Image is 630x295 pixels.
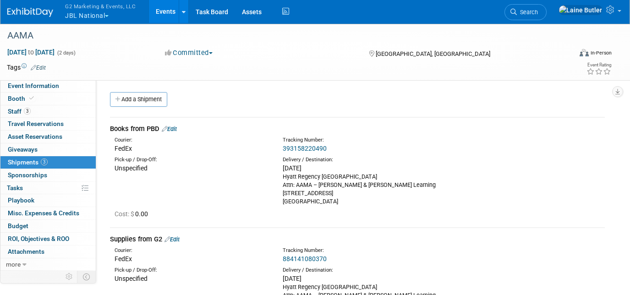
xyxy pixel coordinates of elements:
[586,63,611,67] div: Event Rating
[7,63,46,72] td: Tags
[283,164,437,173] div: [DATE]
[115,254,269,263] div: FedEx
[0,194,96,207] a: Playbook
[8,171,47,179] span: Sponsorships
[0,143,96,156] a: Giveaways
[0,118,96,130] a: Travel Reservations
[0,169,96,181] a: Sponsorships
[8,108,31,115] span: Staff
[115,247,269,254] div: Courier:
[0,156,96,169] a: Shipments3
[41,158,48,165] span: 3
[110,235,605,244] div: Supplies from G2
[29,96,34,101] i: Booth reservation complete
[522,48,612,61] div: Event Format
[27,49,35,56] span: to
[283,267,437,274] div: Delivery / Destination:
[77,271,96,283] td: Toggle Event Tabs
[0,258,96,271] a: more
[8,120,64,127] span: Travel Reservations
[8,209,79,217] span: Misc. Expenses & Credits
[283,255,327,262] a: 884141080370
[0,131,96,143] a: Asset Reservations
[517,9,538,16] span: Search
[0,182,96,194] a: Tasks
[8,248,44,255] span: Attachments
[24,108,31,115] span: 3
[0,207,96,219] a: Misc. Expenses & Credits
[162,126,177,132] a: Edit
[65,1,136,11] span: G2 Marketing & Events, LLC
[7,48,55,56] span: [DATE] [DATE]
[376,50,490,57] span: [GEOGRAPHIC_DATA], [GEOGRAPHIC_DATA]
[0,220,96,232] a: Budget
[590,49,612,56] div: In-Person
[283,145,327,152] a: 393158220490
[7,8,53,17] img: ExhibitDay
[580,49,589,56] img: Format-Inperson.png
[110,92,167,107] a: Add a Shipment
[4,27,560,44] div: AAMA
[8,158,48,166] span: Shipments
[115,164,148,172] span: Unspecified
[8,95,36,102] span: Booth
[61,271,77,283] td: Personalize Event Tab Strip
[8,133,62,140] span: Asset Reservations
[504,4,547,20] a: Search
[6,261,21,268] span: more
[8,197,34,204] span: Playbook
[283,173,437,206] div: Hyatt Regency [GEOGRAPHIC_DATA] Attn: AAMA – [PERSON_NAME] & [PERSON_NAME] Learning [STREET_ADDRE...
[31,65,46,71] a: Edit
[0,93,96,105] a: Booth
[283,247,479,254] div: Tracking Number:
[0,80,96,92] a: Event Information
[8,146,38,153] span: Giveaways
[283,156,437,164] div: Delivery / Destination:
[7,184,23,191] span: Tasks
[115,210,135,218] span: Cost: $
[8,222,28,229] span: Budget
[0,246,96,258] a: Attachments
[115,267,269,274] div: Pick-up / Drop-Off:
[115,137,269,144] div: Courier:
[559,5,603,15] img: Laine Butler
[8,82,59,89] span: Event Information
[162,48,216,58] button: Committed
[0,233,96,245] a: ROI, Objectives & ROO
[283,137,479,144] div: Tracking Number:
[110,124,605,134] div: Books from PBD
[56,50,76,56] span: (2 days)
[115,275,148,282] span: Unspecified
[283,274,437,283] div: [DATE]
[164,236,180,243] a: Edit
[115,156,269,164] div: Pick-up / Drop-Off:
[115,144,269,153] div: FedEx
[115,210,152,218] span: 0.00
[8,235,69,242] span: ROI, Objectives & ROO
[0,105,96,118] a: Staff3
